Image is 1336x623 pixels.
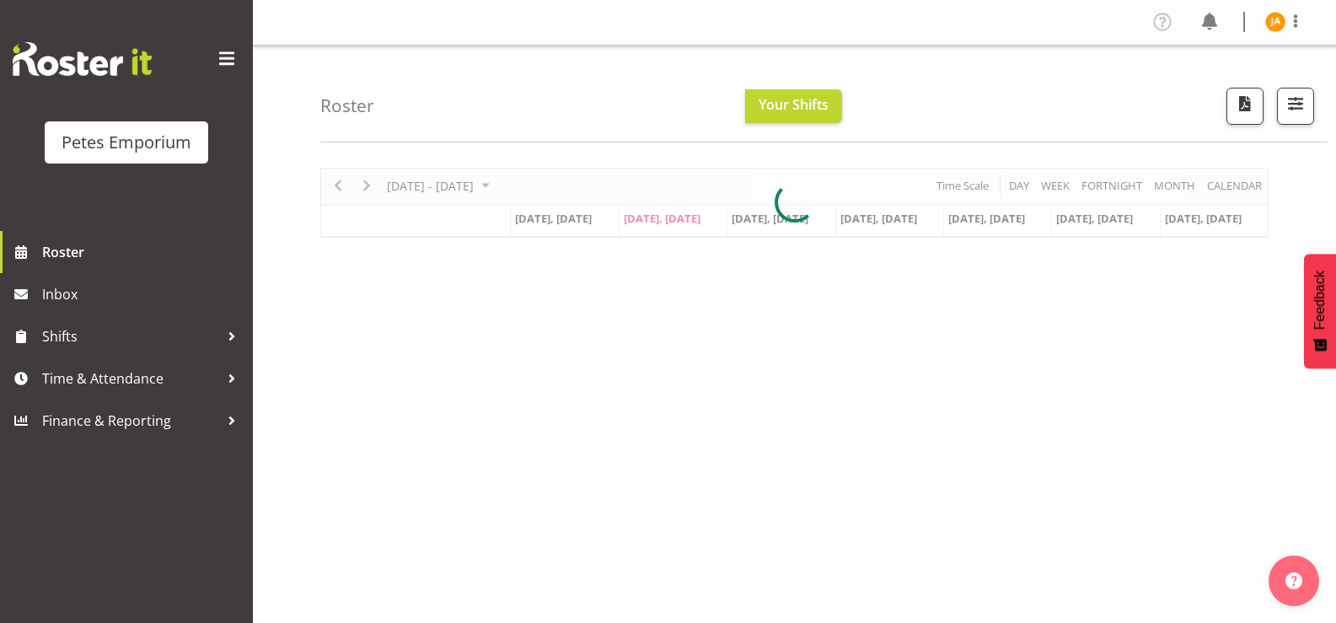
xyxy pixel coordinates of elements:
span: Time & Attendance [42,366,219,391]
h4: Roster [320,96,374,115]
button: Your Shifts [745,89,842,123]
span: Your Shifts [759,95,829,114]
img: Rosterit website logo [13,42,152,76]
span: Shifts [42,324,219,349]
img: help-xxl-2.png [1285,572,1302,589]
span: Finance & Reporting [42,408,219,433]
button: Feedback - Show survey [1304,254,1336,368]
div: Petes Emporium [62,130,191,155]
span: Feedback [1312,271,1328,330]
span: Inbox [42,282,244,307]
button: Filter Shifts [1277,88,1314,125]
button: Download a PDF of the roster according to the set date range. [1226,88,1264,125]
img: jeseryl-armstrong10788.jpg [1265,12,1285,32]
span: Roster [42,239,244,265]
